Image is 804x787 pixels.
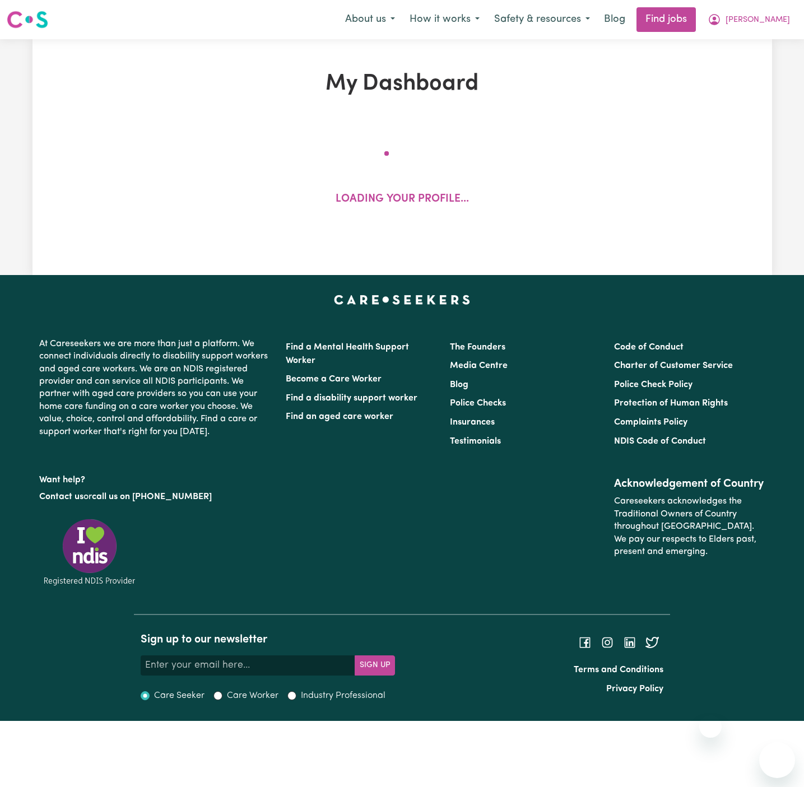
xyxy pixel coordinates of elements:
[487,8,597,31] button: Safety & resources
[614,343,684,352] a: Code of Conduct
[39,517,140,587] img: Registered NDIS provider
[286,375,382,384] a: Become a Care Worker
[39,469,272,486] p: Want help?
[614,477,765,491] h2: Acknowledgement of Country
[574,665,663,674] a: Terms and Conditions
[450,418,495,427] a: Insurances
[227,689,278,702] label: Care Worker
[614,380,693,389] a: Police Check Policy
[450,361,508,370] a: Media Centre
[141,655,355,676] input: Enter your email here...
[286,394,417,403] a: Find a disability support worker
[92,492,212,501] a: call us on [PHONE_NUMBER]
[336,192,469,208] p: Loading your profile...
[301,689,385,702] label: Industry Professional
[39,492,83,501] a: Contact us
[606,684,663,693] a: Privacy Policy
[334,295,470,304] a: Careseekers home page
[578,638,592,647] a: Follow Careseekers on Facebook
[39,333,272,443] p: At Careseekers we are more than just a platform. We connect individuals directly to disability su...
[402,8,487,31] button: How it works
[154,689,205,702] label: Care Seeker
[597,7,632,32] a: Blog
[623,638,636,647] a: Follow Careseekers on LinkedIn
[286,412,393,421] a: Find an aged care worker
[7,10,48,30] img: Careseekers logo
[726,14,790,26] span: [PERSON_NAME]
[286,343,409,365] a: Find a Mental Health Support Worker
[614,399,728,408] a: Protection of Human Rights
[636,7,696,32] a: Find jobs
[450,380,468,389] a: Blog
[162,71,642,97] h1: My Dashboard
[450,343,505,352] a: The Founders
[759,742,795,778] iframe: Button to launch messaging window
[39,486,272,507] p: or
[7,7,48,32] a: Careseekers logo
[699,715,722,738] iframe: Close message
[141,633,395,646] h2: Sign up to our newsletter
[601,638,614,647] a: Follow Careseekers on Instagram
[645,638,659,647] a: Follow Careseekers on Twitter
[614,418,687,427] a: Complaints Policy
[700,8,797,31] button: My Account
[450,437,501,446] a: Testimonials
[450,399,506,408] a: Police Checks
[338,8,402,31] button: About us
[614,491,765,562] p: Careseekers acknowledges the Traditional Owners of Country throughout [GEOGRAPHIC_DATA]. We pay o...
[355,655,395,676] button: Subscribe
[614,361,733,370] a: Charter of Customer Service
[614,437,706,446] a: NDIS Code of Conduct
